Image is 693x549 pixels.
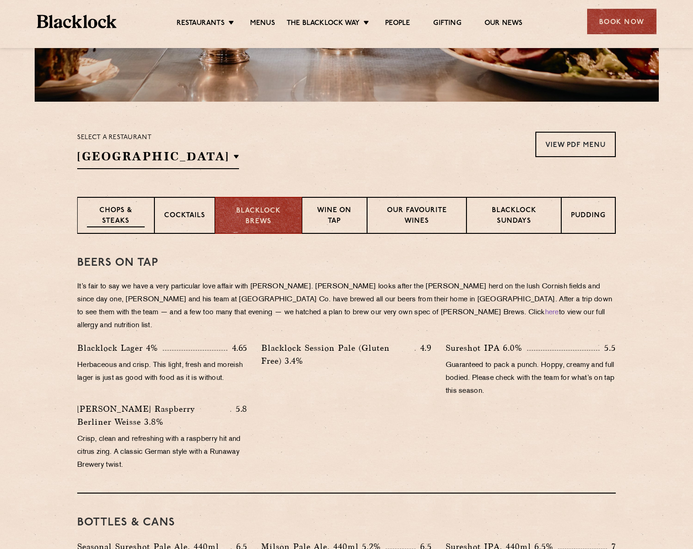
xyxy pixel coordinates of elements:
div: Book Now [587,9,656,34]
a: Restaurants [177,19,225,29]
a: People [385,19,410,29]
a: Our News [484,19,523,29]
img: BL_Textured_Logo-footer-cropped.svg [37,15,117,28]
a: Menus [250,19,275,29]
a: Gifting [433,19,461,29]
p: Select a restaurant [77,132,239,144]
p: 4.9 [416,342,432,354]
a: View PDF Menu [535,132,616,157]
p: Wine on Tap [312,206,357,227]
p: Chops & Steaks [87,206,145,227]
p: Herbaceous and crisp. This light, fresh and moreish lager is just as good with food as it is with... [77,359,247,385]
h3: BOTTLES & CANS [77,517,616,529]
p: Blacklock Brews [225,206,292,227]
p: Sureshot IPA 6.0% [446,342,527,354]
p: Cocktails [164,211,205,222]
p: Blacklock Session Pale (Gluten Free) 3.4% [261,342,415,367]
p: 5.8 [231,403,248,415]
p: Blacklock Lager 4% [77,342,163,354]
p: Our favourite wines [377,206,457,227]
h3: Beers on tap [77,257,616,269]
p: [PERSON_NAME] Raspberry Berliner Weisse 3.8% [77,403,230,428]
a: The Blacklock Way [287,19,360,29]
p: It’s fair to say we have a very particular love affair with [PERSON_NAME]. [PERSON_NAME] looks af... [77,281,616,332]
p: 5.5 [600,342,616,354]
p: Guaranteed to pack a punch. Hoppy, creamy and full bodied. Please check with the team for what’s ... [446,359,616,398]
p: Crisp, clean and refreshing with a raspberry hit and citrus zing. A classic German style with a R... [77,433,247,472]
p: Blacklock Sundays [476,206,552,227]
p: Pudding [571,211,606,222]
a: here [545,309,559,316]
p: 4.65 [227,342,247,354]
h2: [GEOGRAPHIC_DATA] [77,148,239,169]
